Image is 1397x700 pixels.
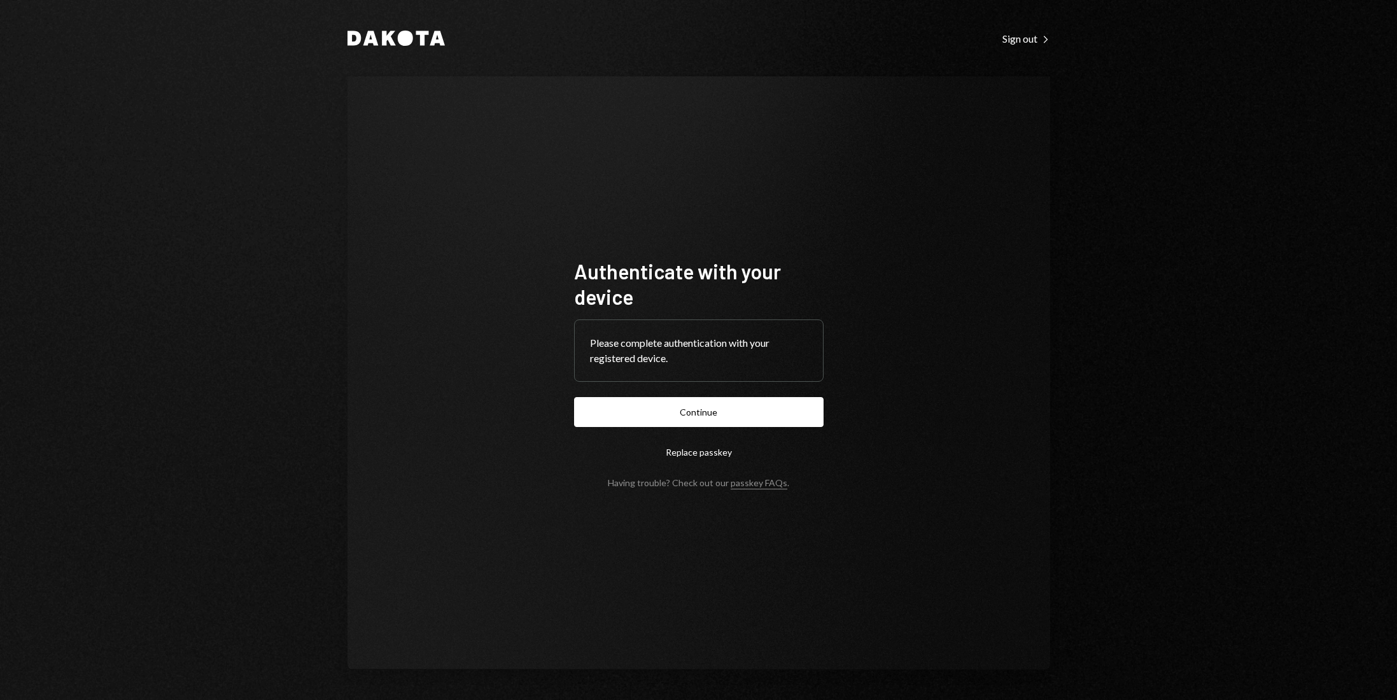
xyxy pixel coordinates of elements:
[1002,31,1050,45] a: Sign out
[1002,32,1050,45] div: Sign out
[574,397,824,427] button: Continue
[574,437,824,467] button: Replace passkey
[608,477,789,488] div: Having trouble? Check out our .
[574,258,824,309] h1: Authenticate with your device
[731,477,787,489] a: passkey FAQs
[590,335,808,366] div: Please complete authentication with your registered device.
